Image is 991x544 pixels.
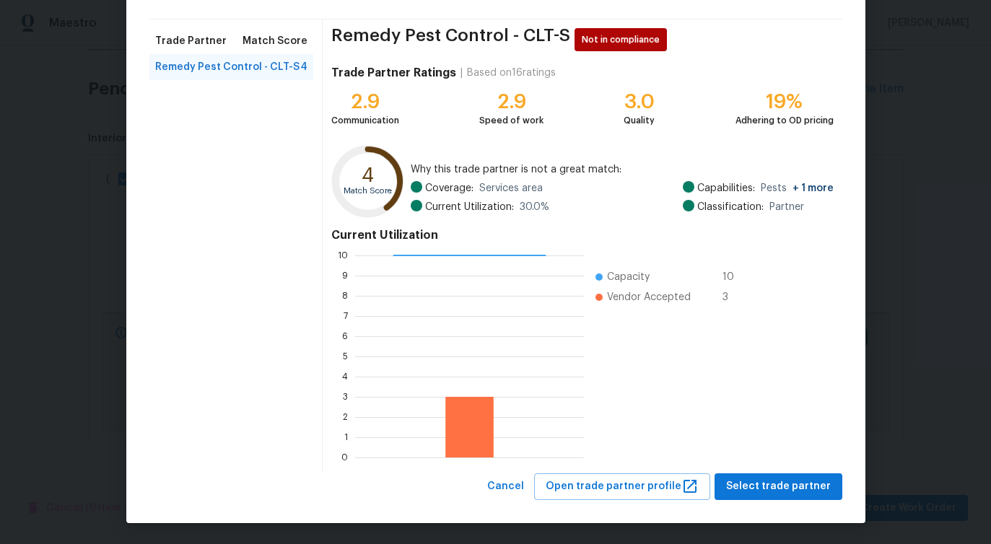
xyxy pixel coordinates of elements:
[343,413,348,421] text: 2
[722,290,746,304] span: 3
[520,200,549,214] span: 30.0 %
[342,372,348,381] text: 4
[624,113,655,128] div: Quality
[697,181,755,196] span: Capabilities:
[411,162,834,177] span: Why this trade partner is not a great match:
[534,473,710,500] button: Open trade partner profile
[479,113,543,128] div: Speed of work
[546,478,699,496] span: Open trade partner profile
[331,95,399,109] div: 2.9
[481,473,530,500] button: Cancel
[425,200,514,214] span: Current Utilization:
[331,113,399,128] div: Communication
[735,95,834,109] div: 19%
[331,28,570,51] span: Remedy Pest Control - CLT-S
[155,60,300,74] span: Remedy Pest Control - CLT-S
[331,228,833,242] h4: Current Utilization
[582,32,665,47] span: Not in compliance
[793,183,834,193] span: + 1 more
[342,291,348,300] text: 8
[342,332,348,341] text: 6
[344,187,393,195] text: Match Score
[467,66,556,80] div: Based on 16 ratings
[479,95,543,109] div: 2.9
[341,453,348,462] text: 0
[761,181,834,196] span: Pests
[697,200,764,214] span: Classification:
[715,473,842,500] button: Select trade partner
[155,34,227,48] span: Trade Partner
[343,352,348,361] text: 5
[344,433,348,442] text: 1
[487,478,524,496] span: Cancel
[425,181,473,196] span: Coverage:
[624,95,655,109] div: 3.0
[722,270,746,284] span: 10
[342,271,348,280] text: 9
[243,34,307,48] span: Match Score
[331,66,456,80] h4: Trade Partner Ratings
[456,66,467,80] div: |
[479,181,543,196] span: Services area
[362,165,375,185] text: 4
[769,200,804,214] span: Partner
[344,312,348,320] text: 7
[726,478,831,496] span: Select trade partner
[338,251,348,260] text: 10
[300,60,307,74] span: 4
[343,392,348,401] text: 3
[607,270,650,284] span: Capacity
[607,290,691,304] span: Vendor Accepted
[735,113,834,128] div: Adhering to OD pricing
